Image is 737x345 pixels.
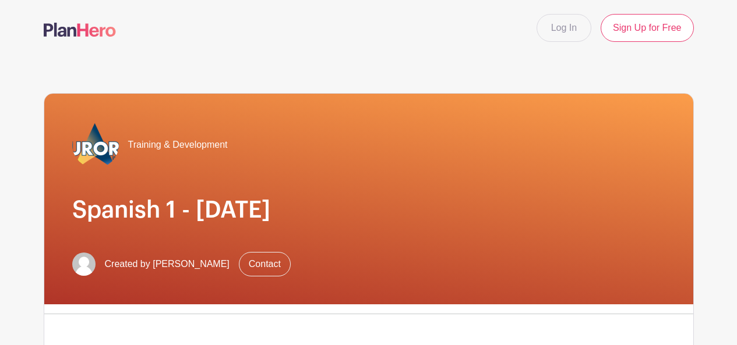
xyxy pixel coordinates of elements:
[128,138,228,152] span: Training & Development
[72,252,96,276] img: default-ce2991bfa6775e67f084385cd625a349d9dcbb7a52a09fb2fda1e96e2d18dcdb.png
[72,122,119,168] img: 2023_COA_Horiz_Logo_PMS_BlueStroke%204.png
[72,196,665,224] h1: Spanish 1 - [DATE]
[105,257,230,271] span: Created by [PERSON_NAME]
[601,14,693,42] a: Sign Up for Free
[537,14,591,42] a: Log In
[239,252,291,276] a: Contact
[44,23,116,37] img: logo-507f7623f17ff9eddc593b1ce0a138ce2505c220e1c5a4e2b4648c50719b7d32.svg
